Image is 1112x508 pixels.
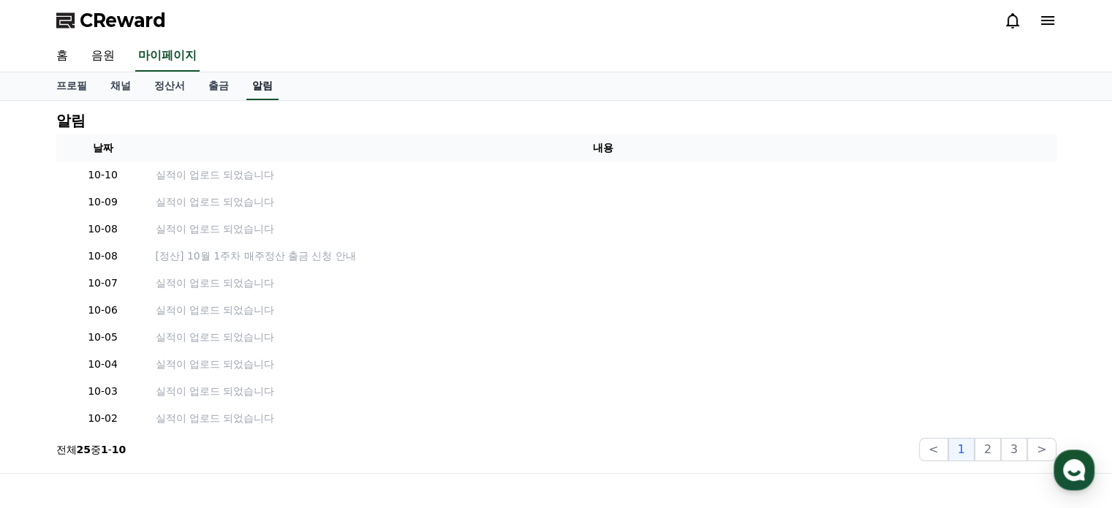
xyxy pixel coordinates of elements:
[56,134,150,162] th: 날짜
[62,249,144,264] p: 10-08
[156,194,1051,210] a: 실적이 업로드 되었습니다
[134,409,151,421] span: 대화
[4,387,97,423] a: 홈
[156,357,1051,372] a: 실적이 업로드 되었습니다
[62,384,144,399] p: 10-03
[156,384,1051,399] a: 실적이 업로드 되었습니다
[62,357,144,372] p: 10-04
[62,330,144,345] p: 10-05
[62,167,144,183] p: 10-10
[1027,438,1056,461] button: >
[156,249,1051,264] a: [정산] 10월 1주차 매주정산 출금 신청 안내
[135,41,200,72] a: 마이페이지
[62,303,144,318] p: 10-06
[77,444,91,455] strong: 25
[156,167,1051,183] a: 실적이 업로드 되었습니다
[80,41,126,72] a: 음원
[62,194,144,210] p: 10-09
[1001,438,1027,461] button: 3
[975,438,1001,461] button: 2
[56,9,166,32] a: CReward
[45,72,99,100] a: 프로필
[226,409,243,420] span: 설정
[150,134,1056,162] th: 내용
[80,9,166,32] span: CReward
[99,72,143,100] a: 채널
[246,72,279,100] a: 알림
[919,438,948,461] button: <
[56,113,86,129] h4: 알림
[56,442,126,457] p: 전체 중 -
[112,444,126,455] strong: 10
[948,438,975,461] button: 1
[189,387,281,423] a: 설정
[62,221,144,237] p: 10-08
[62,411,144,426] p: 10-02
[156,303,1051,318] a: 실적이 업로드 되었습니다
[46,409,55,420] span: 홈
[45,41,80,72] a: 홈
[156,276,1051,291] a: 실적이 업로드 되었습니다
[197,72,241,100] a: 출금
[62,276,144,291] p: 10-07
[156,330,1051,345] a: 실적이 업로드 되었습니다
[156,411,1051,426] a: 실적이 업로드 되었습니다
[156,221,1051,237] a: 실적이 업로드 되었습니다
[143,72,197,100] a: 정산서
[101,444,108,455] strong: 1
[97,387,189,423] a: 대화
